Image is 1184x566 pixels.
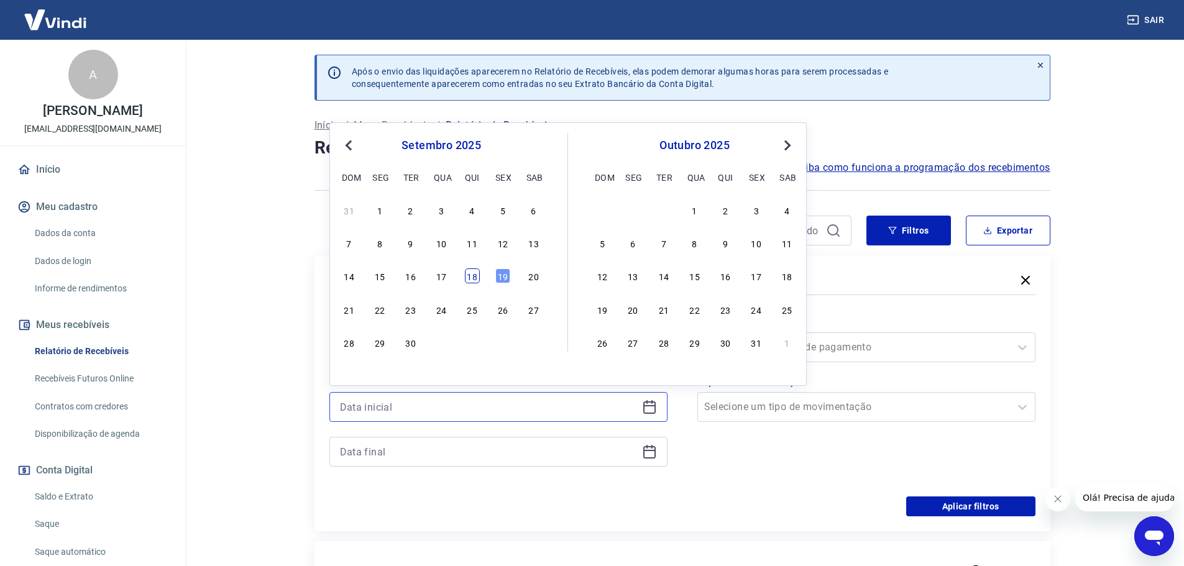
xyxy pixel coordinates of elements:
div: Choose quinta-feira, 9 de outubro de 2025 [718,235,733,250]
button: Conta Digital [15,457,171,484]
div: Choose quarta-feira, 15 de outubro de 2025 [687,268,702,283]
div: Choose segunda-feira, 22 de setembro de 2025 [372,302,387,317]
div: Choose sábado, 13 de setembro de 2025 [526,235,541,250]
a: Contratos com credores [30,394,171,419]
div: Choose domingo, 14 de setembro de 2025 [342,268,357,283]
div: Choose domingo, 21 de setembro de 2025 [342,302,357,317]
div: qui [465,170,480,185]
div: Choose sexta-feira, 19 de setembro de 2025 [495,268,510,283]
div: Choose quinta-feira, 2 de outubro de 2025 [718,203,733,217]
div: Choose sexta-feira, 31 de outubro de 2025 [749,335,764,350]
iframe: Fechar mensagem [1045,486,1070,511]
div: Choose terça-feira, 30 de setembro de 2025 [403,335,418,350]
button: Aplicar filtros [906,496,1035,516]
div: Choose quinta-feira, 25 de setembro de 2025 [465,302,480,317]
div: dom [342,170,357,185]
a: Saiba como funciona a programação dos recebimentos [794,160,1050,175]
div: Choose terça-feira, 23 de setembro de 2025 [403,302,418,317]
div: Choose quinta-feira, 18 de setembro de 2025 [465,268,480,283]
a: Informe de rendimentos [30,276,171,301]
a: Disponibilização de agenda [30,421,171,447]
div: qua [687,170,702,185]
div: Choose quinta-feira, 23 de outubro de 2025 [718,302,733,317]
a: Dados de login [30,249,171,274]
div: sex [749,170,764,185]
div: Choose sexta-feira, 26 de setembro de 2025 [495,302,510,317]
div: sex [495,170,510,185]
div: Choose terça-feira, 30 de setembro de 2025 [656,203,671,217]
div: Choose terça-feira, 21 de outubro de 2025 [656,302,671,317]
button: Sair [1124,9,1169,32]
div: Choose sábado, 4 de outubro de 2025 [779,203,794,217]
a: Saldo e Extrato [30,484,171,509]
button: Meu cadastro [15,193,171,221]
div: Choose terça-feira, 16 de setembro de 2025 [403,268,418,283]
div: Choose quinta-feira, 4 de setembro de 2025 [465,203,480,217]
button: Filtros [866,216,951,245]
div: Choose quarta-feira, 24 de setembro de 2025 [434,302,449,317]
div: Choose quarta-feira, 8 de outubro de 2025 [687,235,702,250]
div: Choose terça-feira, 7 de outubro de 2025 [656,235,671,250]
div: month 2025-10 [593,201,796,351]
div: Choose segunda-feira, 6 de outubro de 2025 [625,235,640,250]
div: Choose segunda-feira, 29 de setembro de 2025 [372,335,387,350]
div: Choose sábado, 27 de setembro de 2025 [526,302,541,317]
div: Choose quarta-feira, 3 de setembro de 2025 [434,203,449,217]
div: Choose sábado, 18 de outubro de 2025 [779,268,794,283]
a: Recebíveis Futuros Online [30,366,171,391]
a: Saque [30,511,171,537]
div: Choose segunda-feira, 13 de outubro de 2025 [625,268,640,283]
div: Choose quarta-feira, 29 de outubro de 2025 [687,335,702,350]
div: Choose segunda-feira, 8 de setembro de 2025 [372,235,387,250]
div: Choose sexta-feira, 5 de setembro de 2025 [495,203,510,217]
a: Início [15,156,171,183]
div: Choose domingo, 12 de outubro de 2025 [595,268,610,283]
div: Choose terça-feira, 9 de setembro de 2025 [403,235,418,250]
div: Choose domingo, 28 de setembro de 2025 [595,203,610,217]
div: Choose sexta-feira, 3 de outubro de 2025 [495,335,510,350]
div: Choose segunda-feira, 27 de outubro de 2025 [625,335,640,350]
div: dom [595,170,610,185]
div: Choose sexta-feira, 12 de setembro de 2025 [495,235,510,250]
div: Choose sábado, 1 de novembro de 2025 [779,335,794,350]
div: Choose quarta-feira, 17 de setembro de 2025 [434,268,449,283]
img: Vindi [15,1,96,39]
div: Choose quarta-feira, 22 de outubro de 2025 [687,302,702,317]
div: Choose domingo, 5 de outubro de 2025 [595,235,610,250]
div: Choose segunda-feira, 20 de outubro de 2025 [625,302,640,317]
div: Choose sábado, 6 de setembro de 2025 [526,203,541,217]
div: Choose sexta-feira, 3 de outubro de 2025 [749,203,764,217]
a: Início [314,118,339,133]
iframe: Botão para abrir a janela de mensagens [1134,516,1174,556]
div: Choose terça-feira, 14 de outubro de 2025 [656,268,671,283]
a: Saque automático [30,539,171,565]
div: Choose terça-feira, 2 de setembro de 2025 [403,203,418,217]
a: Dados da conta [30,221,171,246]
div: Choose segunda-feira, 15 de setembro de 2025 [372,268,387,283]
div: Choose domingo, 19 de outubro de 2025 [595,302,610,317]
div: ter [656,170,671,185]
p: / [436,118,440,133]
div: Choose sexta-feira, 10 de outubro de 2025 [749,235,764,250]
label: Tipo de Movimentação [700,375,1033,390]
div: month 2025-09 [340,201,543,351]
div: Choose terça-feira, 28 de outubro de 2025 [656,335,671,350]
div: Choose segunda-feira, 29 de setembro de 2025 [625,203,640,217]
p: [PERSON_NAME] [43,104,142,117]
div: sab [526,170,541,185]
div: Choose sábado, 4 de outubro de 2025 [526,335,541,350]
div: Choose quinta-feira, 11 de setembro de 2025 [465,235,480,250]
div: Choose quinta-feira, 16 de outubro de 2025 [718,268,733,283]
a: Relatório de Recebíveis [30,339,171,364]
div: Choose segunda-feira, 1 de setembro de 2025 [372,203,387,217]
div: Choose sábado, 25 de outubro de 2025 [779,302,794,317]
button: Previous Month [341,138,356,153]
div: Choose domingo, 7 de setembro de 2025 [342,235,357,250]
div: Choose quarta-feira, 10 de setembro de 2025 [434,235,449,250]
div: seg [372,170,387,185]
p: / [344,118,349,133]
div: seg [625,170,640,185]
div: Choose quarta-feira, 1 de outubro de 2025 [434,335,449,350]
a: Meus Recebíveis [354,118,431,133]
